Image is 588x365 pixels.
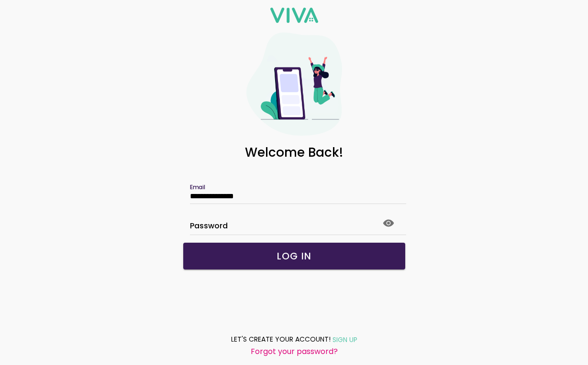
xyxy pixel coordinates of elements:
[190,192,399,200] input: Email
[251,346,338,357] ion-text: Forgot your password?
[183,243,405,269] ion-button: LOG IN
[333,335,357,344] ion-text: SIGN UP
[231,334,331,344] ion-text: LET'S CREATE YOUR ACCOUNT!
[331,333,357,345] a: SIGN UP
